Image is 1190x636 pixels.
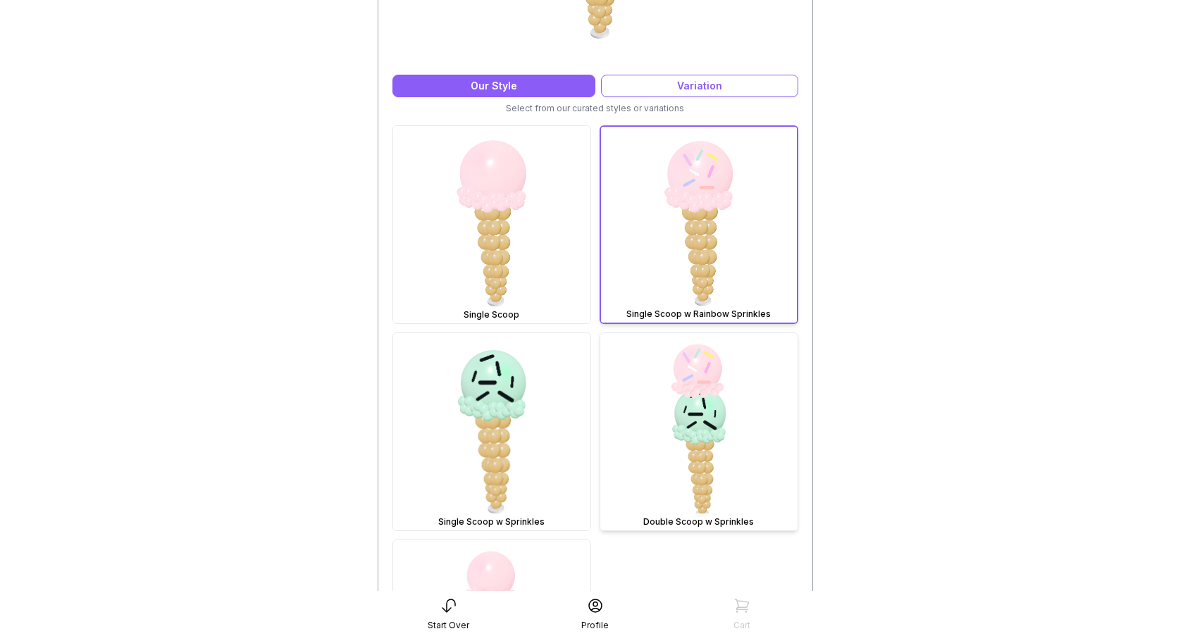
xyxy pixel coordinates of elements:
div: Variation [601,75,798,97]
div: Double Scoop w Sprinkles [603,516,795,528]
div: Single Scoop w Rainbow Sprinkles [604,308,794,320]
img: Single Scoop w Sprinkles [393,333,590,530]
img: Single Scoop w Rainbow Sprinkles [601,127,797,323]
div: Our Style [392,75,595,97]
div: Profile [581,620,609,631]
div: Select from our curated styles or variations [392,103,798,114]
div: Single Scoop w Sprinkles [396,516,588,528]
div: Cart [733,620,750,631]
div: Start Over [428,620,469,631]
div: Single Scoop [396,309,588,320]
img: Double Scoop w Sprinkles [600,333,798,530]
img: Single Scoop [393,126,590,323]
